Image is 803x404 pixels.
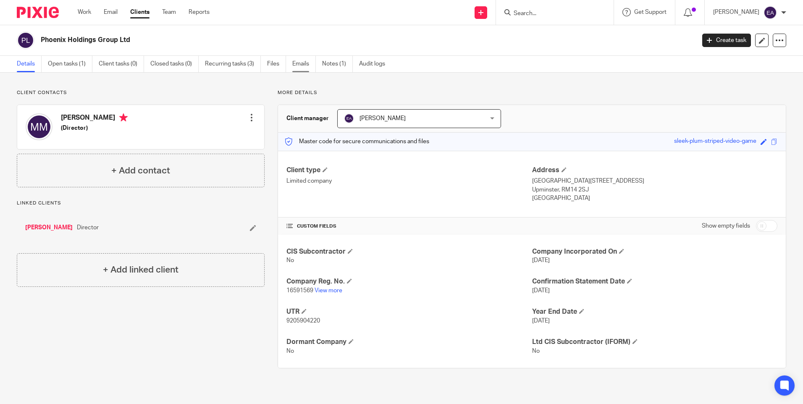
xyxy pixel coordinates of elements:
span: Get Support [634,9,667,15]
a: Files [267,56,286,72]
a: Clients [130,8,150,16]
span: No [532,348,540,354]
a: Recurring tasks (3) [205,56,261,72]
a: Work [78,8,91,16]
h4: + Add contact [111,164,170,177]
i: Primary [119,113,128,122]
h4: Company Incorporated On [532,247,777,256]
h2: Phoenix Holdings Group Ltd [41,36,560,45]
p: [PERSON_NAME] [713,8,759,16]
h4: [PERSON_NAME] [61,113,128,124]
h4: Ltd CIS Subcontractor (IFORM) [532,338,777,346]
span: No [286,348,294,354]
h4: Dormant Company [286,338,532,346]
p: [GEOGRAPHIC_DATA][STREET_ADDRESS] [532,177,777,185]
a: Audit logs [359,56,391,72]
a: Create task [702,34,751,47]
h3: Client manager [286,114,329,123]
a: Closed tasks (0) [150,56,199,72]
a: Reports [189,8,210,16]
img: svg%3E [764,6,777,19]
p: Linked clients [17,200,265,207]
p: More details [278,89,786,96]
p: Master code for secure communications and files [284,137,429,146]
a: Notes (1) [322,56,353,72]
span: No [286,257,294,263]
a: Team [162,8,176,16]
h4: Confirmation Statement Date [532,277,777,286]
h4: Address [532,166,777,175]
div: sleek-plum-striped-video-game [674,137,756,147]
p: Limited company [286,177,532,185]
h4: CUSTOM FIELDS [286,223,532,230]
p: [GEOGRAPHIC_DATA] [532,194,777,202]
span: Director [77,223,99,232]
span: [DATE] [532,318,550,324]
img: svg%3E [344,113,354,123]
span: [DATE] [532,288,550,294]
a: Open tasks (1) [48,56,92,72]
h4: Year End Date [532,307,777,316]
h4: UTR [286,307,532,316]
h5: (Director) [61,124,128,132]
p: Client contacts [17,89,265,96]
p: Upminster, RM14 2SJ [532,186,777,194]
a: Email [104,8,118,16]
label: Show empty fields [702,222,750,230]
a: Details [17,56,42,72]
span: [DATE] [532,257,550,263]
a: Client tasks (0) [99,56,144,72]
a: Emails [292,56,316,72]
h4: Client type [286,166,532,175]
span: 9205904220 [286,318,320,324]
span: [PERSON_NAME] [360,115,406,121]
a: View more [315,288,342,294]
h4: Company Reg. No. [286,277,532,286]
h4: CIS Subcontractor [286,247,532,256]
a: [PERSON_NAME] [25,223,73,232]
img: Pixie [17,7,59,18]
input: Search [513,10,588,18]
img: svg%3E [26,113,52,140]
span: 16591569 [286,288,313,294]
h4: + Add linked client [103,263,178,276]
img: svg%3E [17,31,34,49]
